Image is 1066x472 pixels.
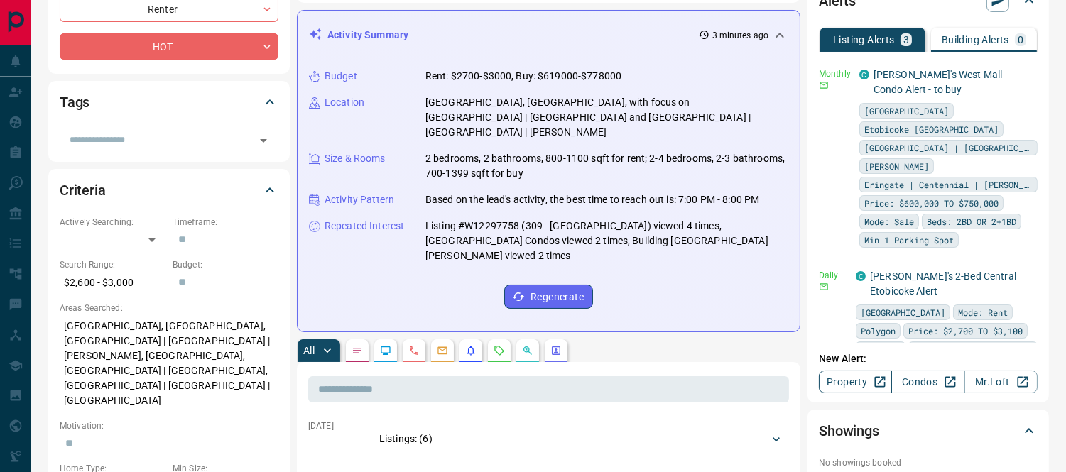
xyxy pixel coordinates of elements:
span: Min 1 Parking Spot [864,233,954,247]
span: [GEOGRAPHIC_DATA] [864,104,949,118]
p: Activity Summary [327,28,408,43]
span: For Rent [861,342,901,356]
svg: Requests [494,345,505,356]
svg: Opportunities [522,345,533,356]
button: Regenerate [504,285,593,309]
p: Timeframe: [173,216,278,229]
p: Activity Pattern [325,192,394,207]
p: Monthly [819,67,851,80]
span: Beds: 2BD, 2+1BD OR 3BD+ [913,342,1033,356]
p: 3 minutes ago [712,29,768,42]
div: Activity Summary3 minutes ago [309,22,788,48]
span: [PERSON_NAME] [864,159,929,173]
h2: Criteria [60,179,106,202]
p: Search Range: [60,258,165,271]
div: Showings [819,414,1038,448]
span: [GEOGRAPHIC_DATA] | [GEOGRAPHIC_DATA] [864,141,1033,155]
span: Mode: Sale [864,214,914,229]
span: Price: $600,000 TO $750,000 [864,196,999,210]
svg: Email [819,282,829,292]
svg: Notes [352,345,363,356]
p: $2,600 - $3,000 [60,271,165,295]
span: [GEOGRAPHIC_DATA] [861,305,945,319]
p: Motivation: [60,419,278,432]
p: All [303,346,315,356]
p: 3 [903,35,909,45]
a: [PERSON_NAME]'s West Mall Condo Alert - to buy [874,69,1002,95]
span: Polygon [861,324,896,338]
svg: Calls [408,345,420,356]
p: Actively Searching: [60,216,165,229]
p: Areas Searched: [60,302,278,314]
div: Criteria [60,173,278,207]
p: Repeated Interest [325,219,404,234]
svg: Emails [437,345,448,356]
a: Mr.Loft [964,371,1038,393]
a: Condos [891,371,964,393]
span: Etobicoke [GEOGRAPHIC_DATA] [864,122,999,136]
p: Listing Alerts [833,35,895,45]
p: Building Alerts [942,35,1009,45]
div: condos.ca [859,70,869,79]
p: Size & Rooms [325,151,386,166]
p: [DATE] [308,421,358,431]
svg: Email [819,80,829,90]
span: Eringate | Centennial | [PERSON_NAME] [864,177,1033,192]
a: [PERSON_NAME]'s 2-Bed Central Etobicoke Alert [870,270,1016,297]
p: Listings: ( 6 ) [379,432,433,446]
p: [GEOGRAPHIC_DATA], [GEOGRAPHIC_DATA], [GEOGRAPHIC_DATA] | [GEOGRAPHIC_DATA] | [PERSON_NAME], [GEO... [60,314,278,412]
p: 2 bedrooms, 2 bathrooms, 800-1100 sqft for rent; 2-4 bedrooms, 2-3 bathrooms, 700-1399 sqft for buy [425,151,788,181]
p: 0 [1018,35,1023,45]
p: [GEOGRAPHIC_DATA], [GEOGRAPHIC_DATA], with focus on [GEOGRAPHIC_DATA] | [GEOGRAPHIC_DATA] and [GE... [425,95,788,140]
svg: Agent Actions [550,345,562,356]
span: Price: $2,700 TO $3,100 [908,324,1023,338]
a: Property [819,371,892,393]
div: Tags [60,85,278,119]
p: New Alert: [819,351,1038,366]
div: HOT [60,33,278,60]
span: Beds: 2BD OR 2+1BD [927,214,1016,229]
h2: Tags [60,91,89,114]
p: Daily [819,269,847,282]
p: No showings booked [819,456,1038,469]
svg: Lead Browsing Activity [380,345,391,356]
div: Listings: (6) [379,426,783,452]
p: Based on the lead's activity, the best time to reach out is: 7:00 PM - 8:00 PM [425,192,759,207]
p: Budget [325,69,357,84]
p: Location [325,95,364,110]
p: Listing #W12297758 (309 - [GEOGRAPHIC_DATA]) viewed 4 times, [GEOGRAPHIC_DATA] Condos viewed 2 ti... [425,219,788,263]
svg: Listing Alerts [465,345,477,356]
p: Rent: $2700-$3000, Buy: $619000-$778000 [425,69,621,84]
button: Open [254,131,273,150]
span: Mode: Rent [958,305,1008,319]
h2: Showings [819,419,879,442]
p: Budget: [173,258,278,271]
div: condos.ca [856,271,866,281]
